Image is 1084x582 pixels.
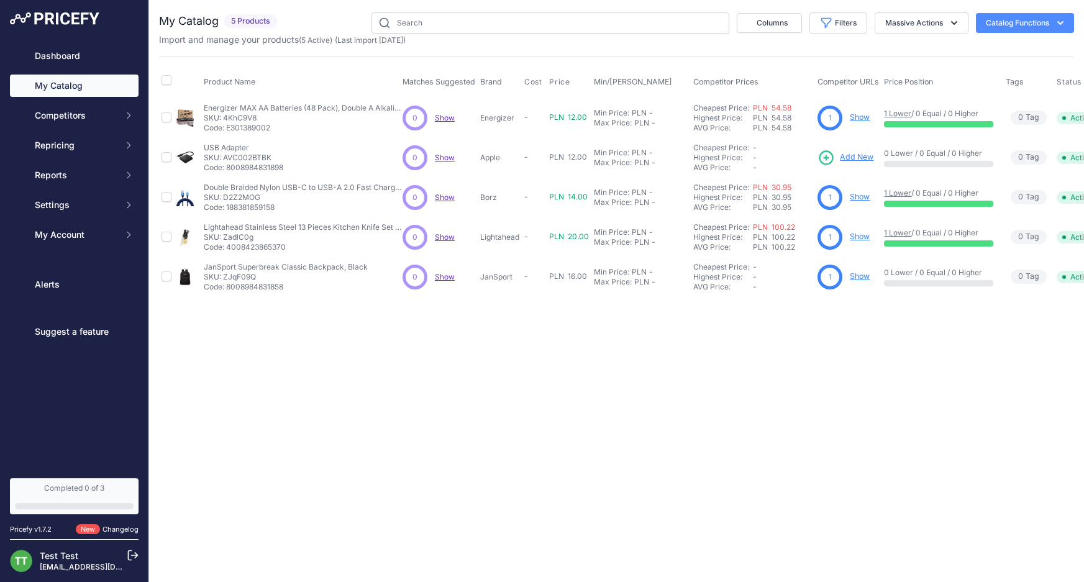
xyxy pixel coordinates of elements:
p: JanSport Superbreak Classic Backpack, Black [204,262,368,272]
a: PLN 54.58 [753,103,791,112]
a: 5 Active [301,35,330,45]
div: - [647,108,653,118]
a: Show [435,193,455,202]
p: Code: 188381859158 [204,202,403,212]
div: Min Price: [594,267,629,277]
span: - [753,153,757,162]
div: Max Price: [594,237,632,247]
span: PLN 16.00 [549,271,587,281]
div: Completed 0 of 3 [15,483,134,493]
span: - [753,282,757,291]
span: Min/[PERSON_NAME] [594,77,672,86]
span: PLN 12.00 [549,112,587,122]
div: PLN [632,108,647,118]
span: - [753,163,757,172]
div: PLN [632,267,647,277]
button: Price [549,77,572,87]
div: - [647,188,653,198]
p: Double Braided Nylon USB-C to USB-A 2.0 Fast Charging Cable, 3A - 6-Foot, Silver [204,183,403,193]
span: - [753,272,757,281]
div: PLN 30.95 [753,202,813,212]
p: / 0 Equal / 0 Higher [884,228,993,238]
p: JanSport [480,272,519,282]
a: Show [850,192,870,201]
div: Min Price: [594,108,629,118]
a: 1 Lower [884,228,911,237]
span: PLN 30.95 [753,193,791,202]
div: PLN 54.58 [753,123,813,133]
div: - [647,267,653,277]
a: Changelog [102,525,139,534]
a: Show [435,272,455,281]
span: - [524,232,528,241]
p: Code: 4008423865370 [204,242,403,252]
span: Price [549,77,570,87]
a: PLN 30.95 [753,183,791,192]
span: Status [1057,77,1082,87]
span: PLN 100.22 [753,232,795,242]
p: SKU: AVC002BTBK [204,153,283,163]
div: PLN [632,188,647,198]
a: Show [850,271,870,281]
span: 0 [1018,231,1023,243]
a: Test Test [40,550,78,561]
div: Max Price: [594,158,632,168]
a: Suggest a feature [10,321,139,343]
span: PLN 14.00 [549,192,588,201]
p: USB Adapter [204,143,283,153]
div: PLN [634,158,649,168]
a: Cheapest Price: [693,262,749,271]
span: 0 [412,152,417,163]
span: Matches Suggested [403,77,475,86]
span: PLN 20.00 [549,232,589,241]
span: PLN 54.58 [753,113,791,122]
span: Tag [1011,150,1047,165]
span: 5 Products [224,14,278,29]
a: Cheapest Price: [693,103,749,112]
button: Status [1057,77,1084,87]
span: Competitor Prices [693,77,758,86]
span: 1 [829,112,832,124]
span: Reports [35,169,116,181]
button: Reports [10,164,139,186]
span: - [524,112,528,122]
span: 0 [1018,112,1023,124]
span: 0 [412,232,417,243]
p: Import and manage your products [159,34,406,46]
div: - [649,237,655,247]
span: - [524,271,528,281]
a: Alerts [10,273,139,296]
div: AVG Price: [693,242,753,252]
button: Columns [737,13,802,33]
a: 1 Lower [884,188,911,198]
span: 1 [829,271,832,283]
span: Competitors [35,109,116,122]
p: SKU: 4KhC9V8 [204,113,403,123]
div: Highest Price: [693,113,753,123]
span: 0 [412,192,417,203]
div: PLN [634,237,649,247]
div: PLN [632,227,647,237]
div: Max Price: [594,198,632,207]
div: - [649,118,655,128]
span: 0 [1018,191,1023,203]
p: Code: 8008984831858 [204,282,368,292]
div: Highest Price: [693,272,753,282]
a: [EMAIL_ADDRESS][DOMAIN_NAME] [40,562,170,571]
span: PLN 12.00 [549,152,587,161]
span: Show [435,153,455,162]
p: 0 Lower / 0 Equal / 0 Higher [884,268,993,278]
span: Show [435,113,455,122]
div: Highest Price: [693,232,753,242]
p: SKU: ZadlC0g [204,232,403,242]
a: Cheapest Price: [693,143,749,152]
a: Dashboard [10,45,139,67]
span: Price Position [884,77,933,86]
a: Cheapest Price: [693,183,749,192]
div: Min Price: [594,148,629,158]
span: 1 [829,192,832,203]
div: - [647,148,653,158]
p: Energizer [480,113,519,123]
